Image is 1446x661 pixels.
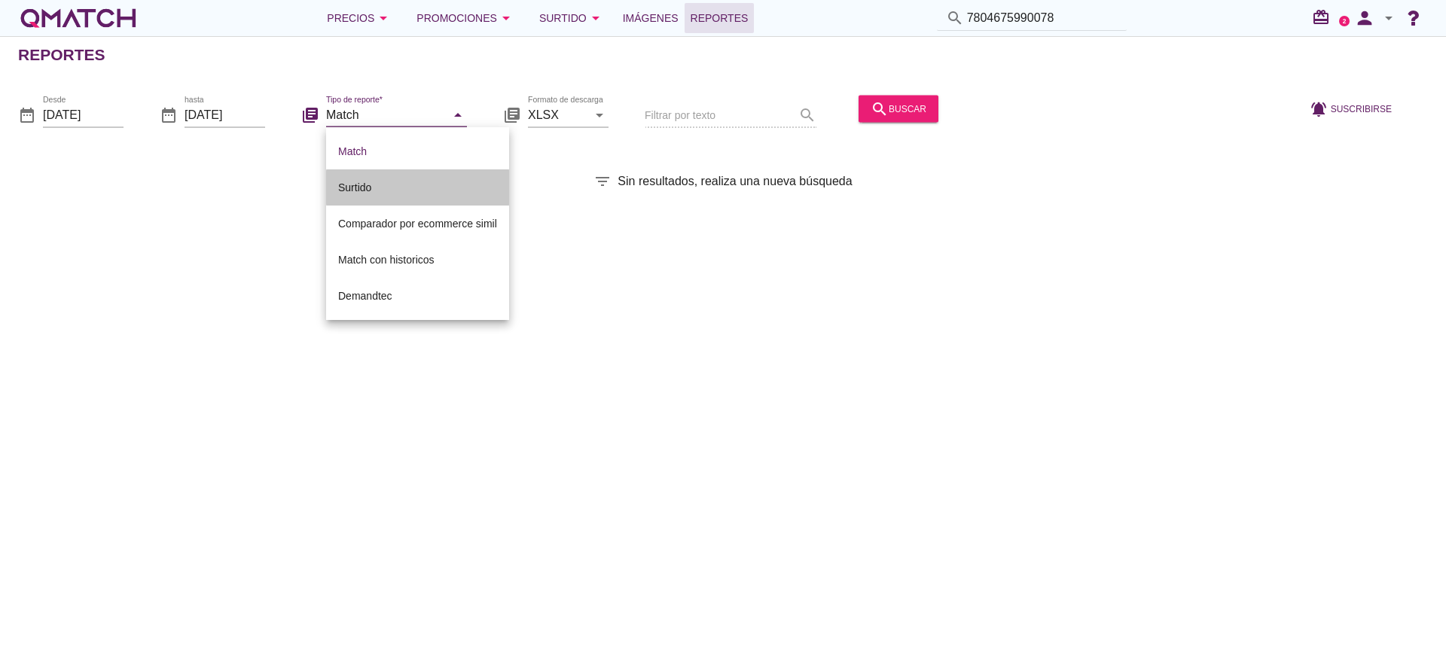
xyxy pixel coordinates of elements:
[859,95,938,122] button: buscar
[685,3,755,33] a: Reportes
[1310,99,1331,117] i: notifications_active
[338,215,497,233] div: Comparador por ecommerce simil
[497,9,515,27] i: arrow_drop_down
[617,3,685,33] a: Imágenes
[374,9,392,27] i: arrow_drop_down
[43,102,124,126] input: Desde
[404,3,527,33] button: Promociones
[1298,95,1404,122] button: Suscribirse
[18,43,105,67] h2: Reportes
[967,6,1118,30] input: Buscar productos
[527,3,617,33] button: Surtido
[1350,8,1380,29] i: person
[326,102,446,126] input: Tipo de reporte*
[1380,9,1398,27] i: arrow_drop_down
[691,9,749,27] span: Reportes
[871,99,926,117] div: buscar
[1331,102,1392,115] span: Suscribirse
[338,142,497,160] div: Match
[449,105,467,123] i: arrow_drop_down
[528,102,587,126] input: Formato de descarga
[623,9,679,27] span: Imágenes
[185,102,265,126] input: hasta
[539,9,605,27] div: Surtido
[1339,16,1350,26] a: 2
[160,105,178,123] i: date_range
[416,9,515,27] div: Promociones
[338,251,497,269] div: Match con historicos
[871,99,889,117] i: search
[946,9,964,27] i: search
[18,3,139,33] a: white-qmatch-logo
[315,3,404,33] button: Precios
[1343,17,1347,24] text: 2
[338,178,497,196] div: Surtido
[18,105,36,123] i: date_range
[503,105,521,123] i: library_books
[327,9,392,27] div: Precios
[301,105,319,123] i: library_books
[593,172,612,190] i: filter_list
[590,105,609,123] i: arrow_drop_down
[618,172,852,190] span: Sin resultados, realiza una nueva búsqueda
[1312,8,1336,26] i: redeem
[587,9,605,27] i: arrow_drop_down
[338,287,497,305] div: Demandtec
